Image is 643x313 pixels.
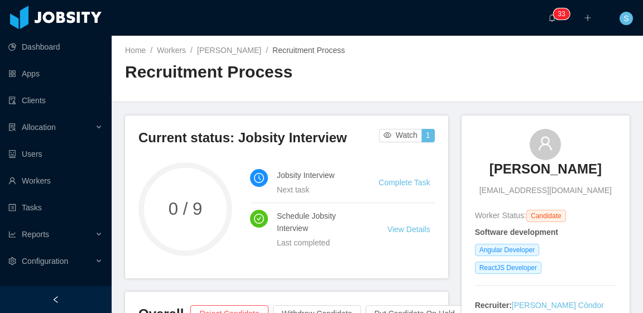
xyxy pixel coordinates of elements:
[562,8,565,20] p: 3
[254,173,264,183] i: icon: clock-circle
[8,143,103,165] a: icon: robotUsers
[8,230,16,238] i: icon: line-chart
[277,237,361,249] div: Last completed
[277,184,352,196] div: Next task
[277,169,352,181] h4: Jobsity Interview
[490,160,602,178] h3: [PERSON_NAME]
[138,129,379,147] h3: Current status: Jobsity Interview
[387,225,430,234] a: View Details
[8,62,103,85] a: icon: appstoreApps
[584,14,592,22] i: icon: plus
[475,211,526,220] span: Worker Status:
[558,8,562,20] p: 3
[623,12,628,25] span: S
[22,257,68,266] span: Configuration
[190,46,193,55] span: /
[475,244,539,256] span: Angular Developer
[378,178,430,187] a: Complete Task
[22,123,56,132] span: Allocation
[553,8,569,20] sup: 33
[8,36,103,58] a: icon: pie-chartDashboard
[479,185,612,196] span: [EMAIL_ADDRESS][DOMAIN_NAME]
[197,46,261,55] a: [PERSON_NAME]
[538,136,553,151] i: icon: user
[254,214,264,224] i: icon: check-circle
[22,230,49,239] span: Reports
[8,196,103,219] a: icon: profileTasks
[266,46,268,55] span: /
[8,170,103,192] a: icon: userWorkers
[526,210,566,222] span: Candidate
[138,200,232,218] span: 0 / 9
[8,123,16,131] i: icon: solution
[8,89,103,112] a: icon: auditClients
[475,228,558,237] strong: Software development
[125,46,146,55] a: Home
[157,46,186,55] a: Workers
[272,46,345,55] span: Recruitment Process
[421,129,435,142] button: 1
[8,257,16,265] i: icon: setting
[548,14,556,22] i: icon: bell
[490,160,602,185] a: [PERSON_NAME]
[475,262,541,274] span: ReactJS Developer
[125,61,377,84] h2: Recruitment Process
[150,46,152,55] span: /
[475,301,512,310] strong: Recruiter:
[277,210,361,234] h4: Schedule Jobsity Interview
[379,129,422,142] button: icon: eyeWatch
